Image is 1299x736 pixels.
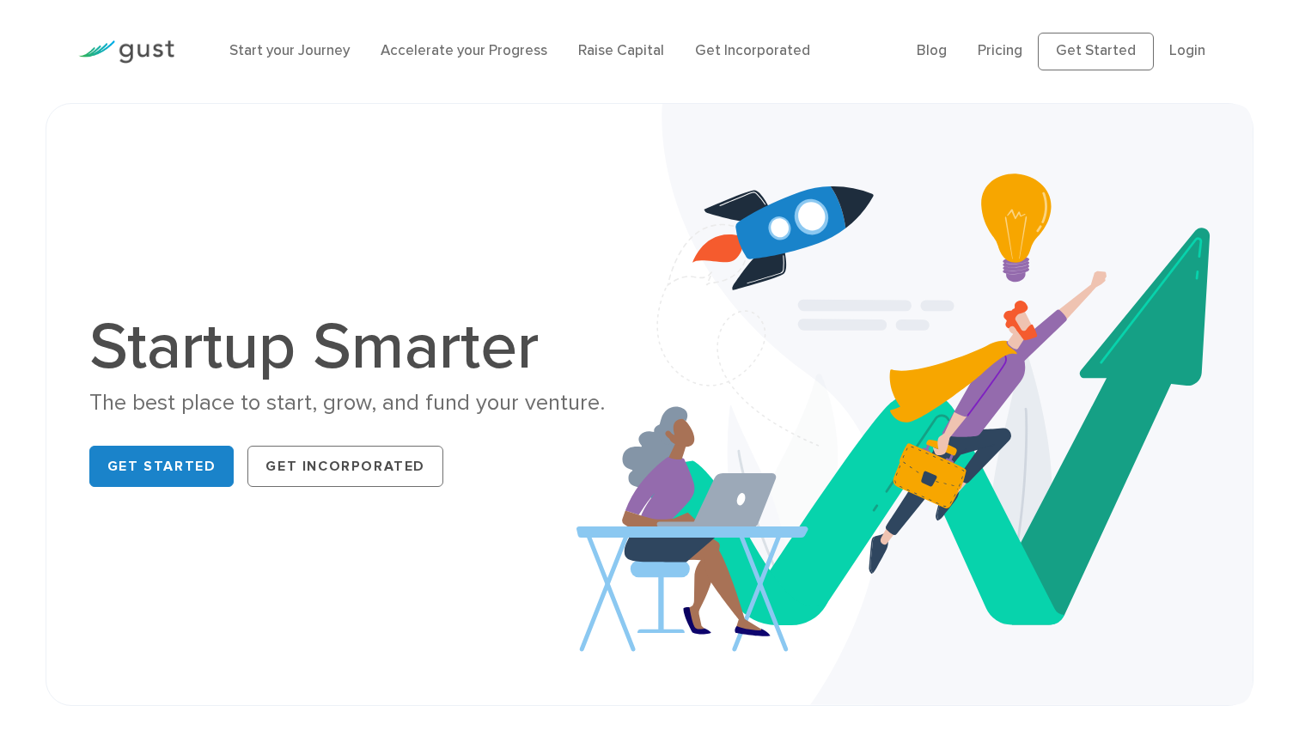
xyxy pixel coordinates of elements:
a: Get Started [1038,33,1154,70]
img: Gust Logo [78,40,174,64]
a: Raise Capital [578,42,664,59]
a: Accelerate your Progress [381,42,547,59]
a: Get Incorporated [247,446,443,487]
a: Login [1169,42,1205,59]
a: Start your Journey [229,42,350,59]
img: Startup Smarter Hero [576,104,1253,705]
a: Get Started [89,446,235,487]
a: Blog [917,42,947,59]
h1: Startup Smarter [89,314,637,380]
div: The best place to start, grow, and fund your venture. [89,388,637,418]
a: Pricing [978,42,1022,59]
a: Get Incorporated [695,42,810,59]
